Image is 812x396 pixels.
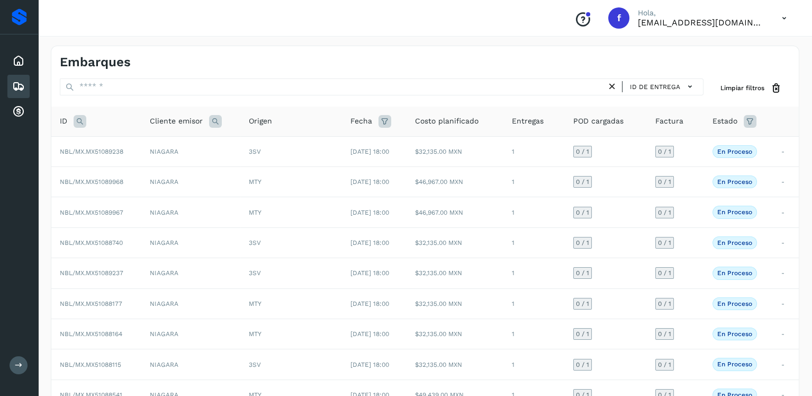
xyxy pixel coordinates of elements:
[576,240,589,246] span: 0 / 1
[658,209,671,216] span: 0 / 1
[407,258,503,288] td: $32,135.00 MXN
[638,17,765,28] p: facturacion@protransport.com.mx
[717,239,752,247] p: En proceso
[717,269,752,277] p: En proceso
[60,55,131,70] h4: Embarques
[773,258,799,288] td: -
[576,209,589,216] span: 0 / 1
[141,136,241,166] td: NIAGARA
[512,116,544,127] span: Entregas
[576,179,589,185] span: 0 / 1
[60,148,123,155] span: NBL/MX.MX51089238
[773,197,799,227] td: -
[658,331,671,337] span: 0 / 1
[415,116,479,127] span: Costo planificado
[773,227,799,258] td: -
[576,148,589,155] span: 0 / 1
[503,136,565,166] td: 1
[627,79,699,94] button: ID de entrega
[717,330,752,338] p: En proceso
[576,270,589,276] span: 0 / 1
[350,239,389,247] span: [DATE] 18:00
[576,362,589,368] span: 0 / 1
[60,209,123,216] span: NBL/MX.MX51089967
[60,239,123,247] span: NBL/MX.MX51088740
[503,349,565,380] td: 1
[576,301,589,307] span: 0 / 1
[503,319,565,349] td: 1
[773,349,799,380] td: -
[712,116,737,127] span: Estado
[717,360,752,368] p: En proceso
[407,167,503,197] td: $46,967.00 MXN
[658,148,671,155] span: 0 / 1
[630,82,680,92] span: ID de entrega
[141,349,241,380] td: NIAGARA
[407,319,503,349] td: $32,135.00 MXN
[350,330,389,338] span: [DATE] 18:00
[249,330,261,338] span: MTY
[350,209,389,216] span: [DATE] 18:00
[249,300,261,307] span: MTY
[60,300,122,307] span: NBL/MX.MX51088177
[7,49,30,73] div: Inicio
[60,269,123,277] span: NBL/MX.MX51089237
[573,116,624,127] span: POD cargadas
[249,269,261,277] span: 3SV
[503,288,565,319] td: 1
[503,258,565,288] td: 1
[7,100,30,124] div: Cuentas por cobrar
[658,179,671,185] span: 0 / 1
[503,167,565,197] td: 1
[773,136,799,166] td: -
[350,361,389,368] span: [DATE] 18:00
[141,319,241,349] td: NIAGARA
[249,209,261,216] span: MTY
[503,227,565,258] td: 1
[249,239,261,247] span: 3SV
[249,178,261,186] span: MTY
[249,361,261,368] span: 3SV
[141,197,241,227] td: NIAGARA
[773,167,799,197] td: -
[503,197,565,227] td: 1
[141,167,241,197] td: NIAGARA
[141,288,241,319] td: NIAGARA
[717,178,752,186] p: En proceso
[658,240,671,246] span: 0 / 1
[576,331,589,337] span: 0 / 1
[350,300,389,307] span: [DATE] 18:00
[350,178,389,186] span: [DATE] 18:00
[773,288,799,319] td: -
[712,78,790,98] button: Limpiar filtros
[658,301,671,307] span: 0 / 1
[60,330,122,338] span: NBL/MX.MX51088164
[60,178,123,186] span: NBL/MX.MX51089968
[249,148,261,155] span: 3SV
[720,83,764,93] span: Limpiar filtros
[773,319,799,349] td: -
[407,349,503,380] td: $32,135.00 MXN
[407,197,503,227] td: $46,967.00 MXN
[658,270,671,276] span: 0 / 1
[150,116,203,127] span: Cliente emisor
[141,258,241,288] td: NIAGARA
[655,116,683,127] span: Factura
[7,75,30,98] div: Embarques
[717,148,752,155] p: En proceso
[350,269,389,277] span: [DATE] 18:00
[141,227,241,258] td: NIAGARA
[407,227,503,258] td: $32,135.00 MXN
[717,208,752,216] p: En proceso
[350,116,372,127] span: Fecha
[658,362,671,368] span: 0 / 1
[249,116,272,127] span: Origen
[350,148,389,155] span: [DATE] 18:00
[60,116,67,127] span: ID
[407,288,503,319] td: $32,135.00 MXN
[638,8,765,17] p: Hola,
[407,136,503,166] td: $32,135.00 MXN
[60,361,121,368] span: NBL/MX.MX51088115
[717,300,752,307] p: En proceso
